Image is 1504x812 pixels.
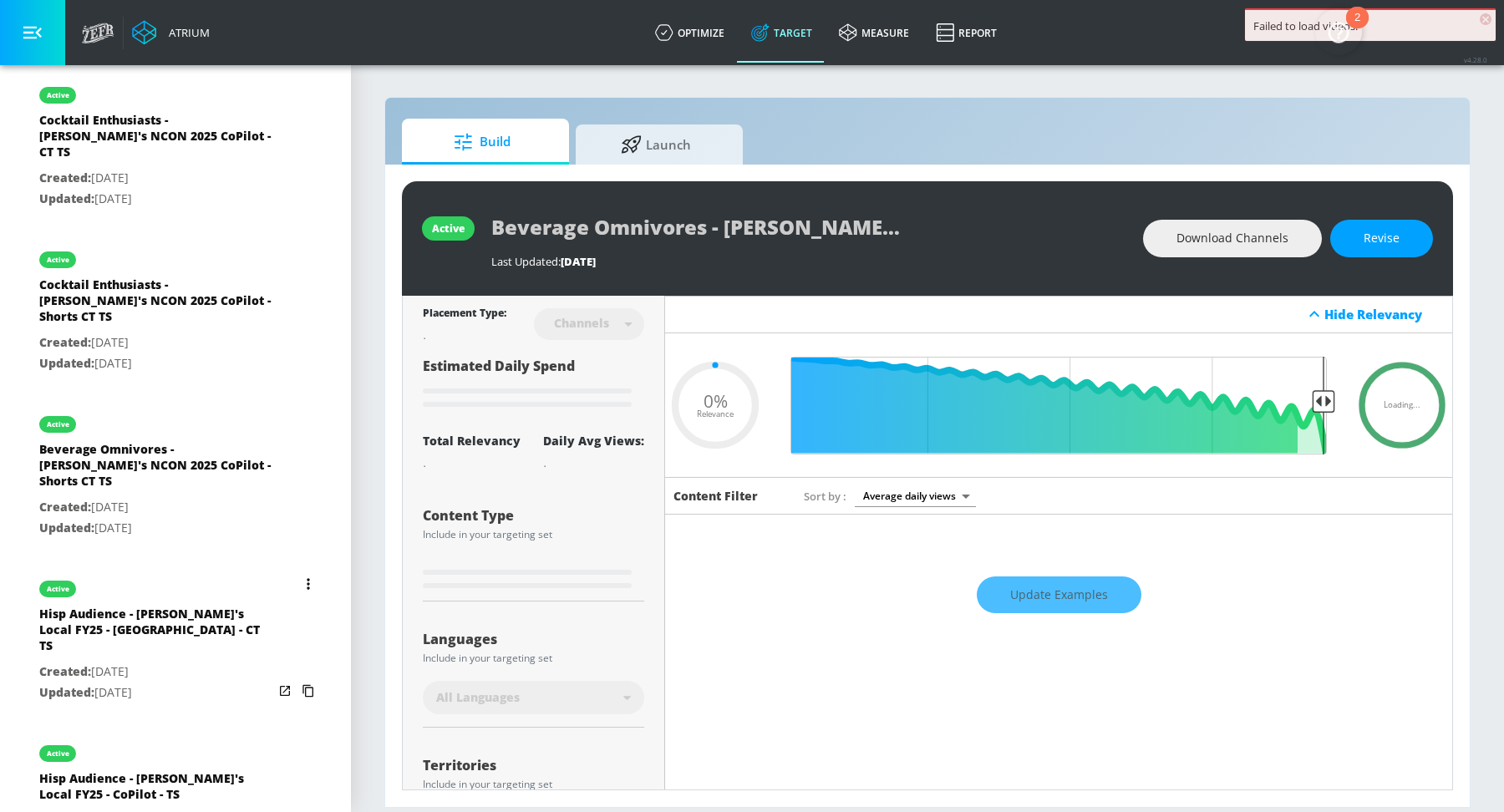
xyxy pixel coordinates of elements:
span: × [1480,13,1491,25]
span: v 4.28.0 [1464,55,1487,64]
div: active [47,420,69,429]
p: [DATE] [39,353,273,374]
div: Failed to load videos. [1253,18,1487,33]
div: activeHisp Audience - [PERSON_NAME]'s Local FY25 - [GEOGRAPHIC_DATA] - CT TSCreated:[DATE]Updated... [27,564,324,715]
div: Channels [546,316,617,330]
span: Created: [39,170,91,185]
p: [DATE] [39,168,273,189]
div: active [432,221,465,236]
div: Include in your targeting set [423,530,644,540]
input: Final Threshold [782,357,1335,454]
div: All Languages [423,681,644,714]
span: Created: [39,663,91,679]
span: Loading... [1384,401,1420,409]
span: [DATE] [561,254,596,269]
span: Created: [39,334,91,350]
button: Download Channels [1143,220,1322,257]
span: Updated: [39,355,94,371]
div: activeCocktail Enthusiasts - [PERSON_NAME]'s NCON 2025 CoPilot - Shorts CT TSCreated:[DATE]Update... [27,235,324,386]
span: Updated: [39,520,94,535]
div: Cocktail Enthusiasts - [PERSON_NAME]'s NCON 2025 CoPilot - Shorts CT TS [39,277,273,332]
div: Content Type [423,509,644,522]
button: Copy Targeting Set Link [297,679,320,703]
span: Relevance [697,409,734,418]
a: Target [738,3,826,63]
div: Cocktail Enthusiasts - [PERSON_NAME]'s NCON 2025 CoPilot - CT TS [39,112,273,168]
div: activeBeverage Omnivores - [PERSON_NAME]'s NCON 2025 CoPilot - Shorts CT TSCreated:[DATE]Updated:... [27,399,324,551]
p: [DATE] [39,662,273,683]
div: Daily Avg Views: [543,433,644,449]
div: Placement Type: [423,306,506,323]
span: 0% [704,393,728,410]
a: Report [922,3,1010,63]
p: [DATE] [39,497,273,518]
div: Include in your targeting set [423,779,644,789]
span: All Languages [436,689,520,706]
div: Hisp Audience - [PERSON_NAME]'s Local FY25 - [GEOGRAPHIC_DATA] - CT TS [39,606,273,662]
span: Launch [592,124,719,165]
div: active [47,256,69,264]
div: Atrium [162,25,210,40]
h6: Content Filter [673,488,758,504]
button: Open in new window [273,679,297,703]
div: active [47,585,69,593]
div: Hisp Audience - [PERSON_NAME]'s Local FY25 - CoPilot - TS [39,770,273,810]
div: Total Relevancy [423,433,521,449]
span: Updated: [39,190,94,206]
div: active [47,749,69,758]
button: Open Resource Center, 2 new notifications [1315,8,1362,55]
div: Languages [423,632,644,646]
a: measure [826,3,922,63]
div: Last Updated: [491,254,1126,269]
p: [DATE] [39,189,273,210]
div: Hide Relevancy [1324,306,1443,322]
span: Revise [1364,228,1400,249]
div: active [47,91,69,99]
div: activeCocktail Enthusiasts - [PERSON_NAME]'s NCON 2025 CoPilot - CT TSCreated:[DATE]Updated:[DATE] [27,70,324,221]
span: Download Channels [1176,228,1288,249]
div: Territories [423,759,644,772]
div: Beverage Omnivores - [PERSON_NAME]'s NCON 2025 CoPilot - Shorts CT TS [39,441,273,497]
p: [DATE] [39,518,273,539]
span: Updated: [39,684,94,700]
div: 2 [1354,18,1360,39]
div: Include in your targeting set [423,653,644,663]
button: Revise [1330,220,1433,257]
a: Atrium [132,20,210,45]
a: optimize [642,3,738,63]
span: Created: [39,499,91,515]
div: Average daily views [855,485,976,507]
span: Estimated Daily Spend [423,357,575,375]
div: Estimated Daily Spend [423,357,644,413]
p: [DATE] [39,332,273,353]
span: Sort by [804,489,846,504]
span: Build [419,122,546,162]
div: Hide Relevancy [665,296,1452,333]
p: [DATE] [39,683,273,703]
